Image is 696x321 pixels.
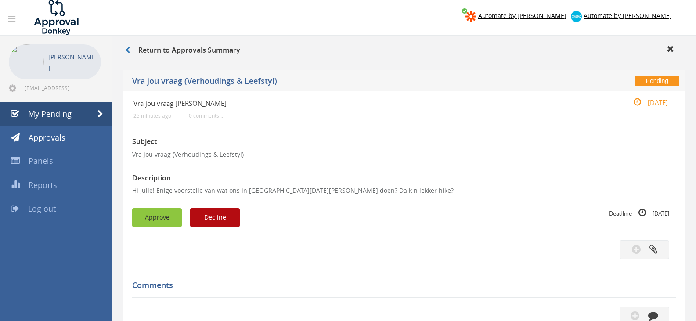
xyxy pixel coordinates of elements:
h3: Return to Approvals Summary [125,47,240,54]
h3: Subject [132,138,676,146]
button: Decline [190,208,240,227]
small: 25 minutes ago [133,112,171,119]
small: 0 comments... [189,112,223,119]
span: My Pending [28,108,72,119]
h3: Description [132,174,676,182]
span: Approvals [29,132,65,143]
span: [EMAIL_ADDRESS][DOMAIN_NAME] [25,84,99,91]
span: Automate by [PERSON_NAME] [584,11,672,20]
span: Panels [29,155,53,166]
img: xero-logo.png [571,11,582,22]
h4: Vra jou vraag [PERSON_NAME] [133,100,584,107]
small: [DATE] [624,97,668,107]
p: Hi julle! Enige voorstelle van wat ons in [GEOGRAPHIC_DATA][DATE][PERSON_NAME] doen? Dalk n lekke... [132,186,676,195]
small: Deadline [DATE] [609,208,669,218]
span: Log out [28,203,56,214]
h5: Comments [132,281,669,290]
p: Vra jou vraag (Verhoudings & Leefstyl) [132,150,676,159]
button: Approve [132,208,182,227]
span: Automate by [PERSON_NAME] [478,11,566,20]
span: Reports [29,180,57,190]
h5: Vra jou vraag (Verhoudings & Leefstyl) [132,77,514,88]
p: [PERSON_NAME] [48,51,97,73]
span: Pending [635,76,679,86]
img: zapier-logomark.png [465,11,476,22]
